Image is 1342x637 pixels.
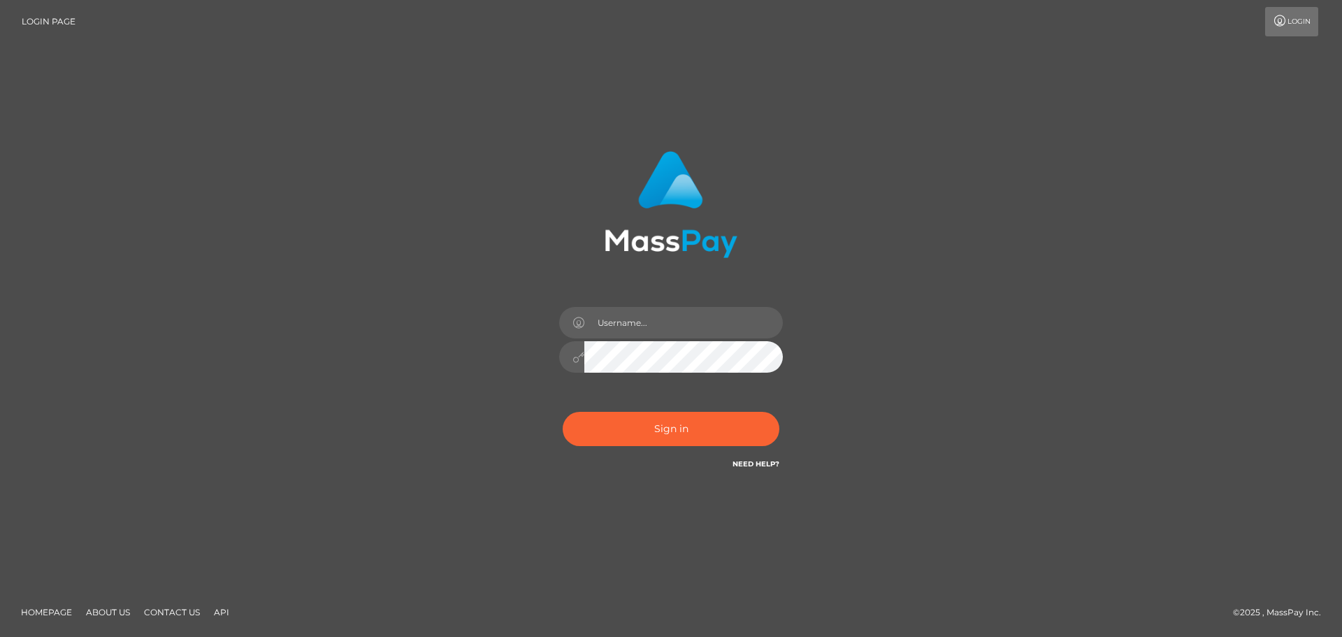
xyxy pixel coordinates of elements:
img: MassPay Login [605,151,737,258]
a: Login [1265,7,1318,36]
button: Sign in [563,412,779,446]
input: Username... [584,307,783,338]
a: Homepage [15,601,78,623]
a: API [208,601,235,623]
a: Login Page [22,7,75,36]
div: © 2025 , MassPay Inc. [1233,605,1332,620]
a: Contact Us [138,601,205,623]
a: About Us [80,601,136,623]
a: Need Help? [733,459,779,468]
